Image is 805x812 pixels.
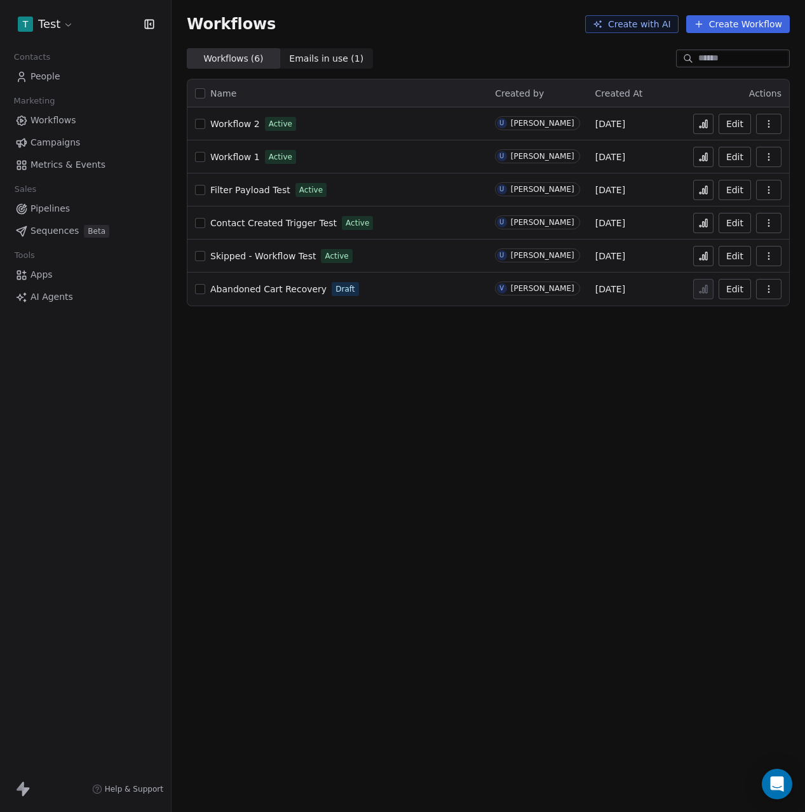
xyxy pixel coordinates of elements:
[38,16,60,32] span: Test
[210,151,260,163] a: Workflow 1
[495,88,544,98] span: Created by
[10,220,161,241] a: SequencesBeta
[8,91,60,111] span: Marketing
[10,264,161,285] a: Apps
[719,279,751,299] button: Edit
[289,52,363,65] span: Emails in use ( 1 )
[210,87,236,100] span: Name
[595,151,625,163] span: [DATE]
[10,66,161,87] a: People
[762,769,792,799] div: Open Intercom Messenger
[585,15,679,33] button: Create with AI
[30,268,53,281] span: Apps
[499,283,504,294] div: V
[210,118,260,130] a: Workflow 2
[10,132,161,153] a: Campaigns
[210,250,316,262] a: Skipped - Workflow Test
[686,15,790,33] button: Create Workflow
[595,118,625,130] span: [DATE]
[210,217,337,229] a: Contact Created Trigger Test
[595,250,625,262] span: [DATE]
[499,217,504,227] div: U
[511,218,574,227] div: [PERSON_NAME]
[23,18,29,30] span: T
[511,185,574,194] div: [PERSON_NAME]
[749,88,781,98] span: Actions
[511,284,574,293] div: [PERSON_NAME]
[511,152,574,161] div: [PERSON_NAME]
[511,119,574,128] div: [PERSON_NAME]
[719,114,751,134] button: Edit
[719,180,751,200] button: Edit
[595,217,625,229] span: [DATE]
[269,118,292,130] span: Active
[9,246,40,265] span: Tools
[30,158,105,172] span: Metrics & Events
[30,202,70,215] span: Pipelines
[335,283,355,295] span: Draft
[10,110,161,131] a: Workflows
[15,13,76,35] button: TTest
[269,151,292,163] span: Active
[92,784,163,794] a: Help & Support
[719,246,751,266] button: Edit
[595,184,625,196] span: [DATE]
[210,119,260,129] span: Workflow 2
[719,213,751,233] button: Edit
[595,283,625,295] span: [DATE]
[511,251,574,260] div: [PERSON_NAME]
[30,224,79,238] span: Sequences
[210,283,327,295] a: Abandoned Cart Recovery
[595,88,643,98] span: Created At
[299,184,323,196] span: Active
[30,136,80,149] span: Campaigns
[10,198,161,219] a: Pipelines
[719,147,751,167] button: Edit
[30,290,73,304] span: AI Agents
[8,48,56,67] span: Contacts
[84,225,109,238] span: Beta
[210,284,327,294] span: Abandoned Cart Recovery
[210,185,290,195] span: Filter Payload Test
[30,70,60,83] span: People
[210,251,316,261] span: Skipped - Workflow Test
[210,184,290,196] a: Filter Payload Test
[325,250,348,262] span: Active
[105,784,163,794] span: Help & Support
[210,218,337,228] span: Contact Created Trigger Test
[187,15,276,33] span: Workflows
[499,151,504,161] div: U
[499,250,504,261] div: U
[30,114,76,127] span: Workflows
[10,154,161,175] a: Metrics & Events
[499,118,504,128] div: U
[10,287,161,308] a: AI Agents
[210,152,260,162] span: Workflow 1
[9,180,42,199] span: Sales
[499,184,504,194] div: U
[346,217,369,229] span: Active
